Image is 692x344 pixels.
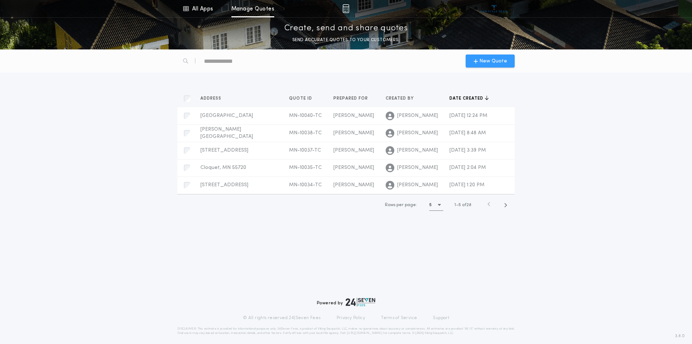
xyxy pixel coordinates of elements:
[200,127,253,139] span: [PERSON_NAME][GEOGRAPHIC_DATA]
[289,95,318,102] button: Quote ID
[289,130,322,136] span: MN-10038-TC
[386,96,415,101] span: Created by
[449,182,484,188] span: [DATE] 1:20 PM
[333,148,374,153] span: [PERSON_NAME]
[429,199,443,211] button: 5
[333,113,374,118] span: [PERSON_NAME]
[397,147,438,154] span: [PERSON_NAME]
[284,23,408,34] p: Create, send and share quotes
[386,95,419,102] button: Created by
[675,333,685,339] span: 3.8.0
[333,96,369,101] span: Prepared for
[347,332,382,335] a: [URL][DOMAIN_NAME]
[449,96,485,101] span: Date created
[289,165,322,170] span: MN-10035-TC
[200,95,227,102] button: Address
[243,315,321,321] p: © All rights reserved. 24|Seven Fees
[200,113,253,118] span: [GEOGRAPHIC_DATA]
[317,298,375,306] div: Powered by
[462,202,471,208] span: of 28
[289,148,321,153] span: MN-10037-TC
[333,165,374,170] span: [PERSON_NAME]
[429,201,432,209] h1: 5
[385,203,417,207] span: Rows per page:
[200,165,246,170] span: Cloquet, MN 55720
[342,4,349,13] img: img
[397,164,438,171] span: [PERSON_NAME]
[289,96,314,101] span: Quote ID
[449,95,489,102] button: Date created
[177,327,515,335] p: DISCLAIMER: This estimate is provided for informational purposes only. 24|Seven Fees, a product o...
[292,36,400,44] p: SEND ACCURATE QUOTES TO YOUR CUSTOMERS.
[200,148,248,153] span: [STREET_ADDRESS]
[397,130,438,137] span: [PERSON_NAME]
[200,96,223,101] span: Address
[458,203,461,207] span: 5
[397,182,438,189] span: [PERSON_NAME]
[337,315,365,321] a: Privacy Policy
[449,130,486,136] span: [DATE] 8:48 AM
[466,55,515,68] button: New Quote
[346,298,375,306] img: logo
[449,165,486,170] span: [DATE] 2:04 PM
[333,182,374,188] span: [PERSON_NAME]
[397,112,438,119] span: [PERSON_NAME]
[449,113,487,118] span: [DATE] 12:24 PM
[333,130,374,136] span: [PERSON_NAME]
[449,148,486,153] span: [DATE] 3:39 PM
[289,182,322,188] span: MN-10034-TC
[381,315,417,321] a: Terms of Service
[481,5,508,12] img: vs-icon
[479,57,507,65] span: New Quote
[454,203,456,207] span: 1
[433,315,449,321] a: Support
[200,182,248,188] span: [STREET_ADDRESS]
[289,113,322,118] span: MN-10040-TC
